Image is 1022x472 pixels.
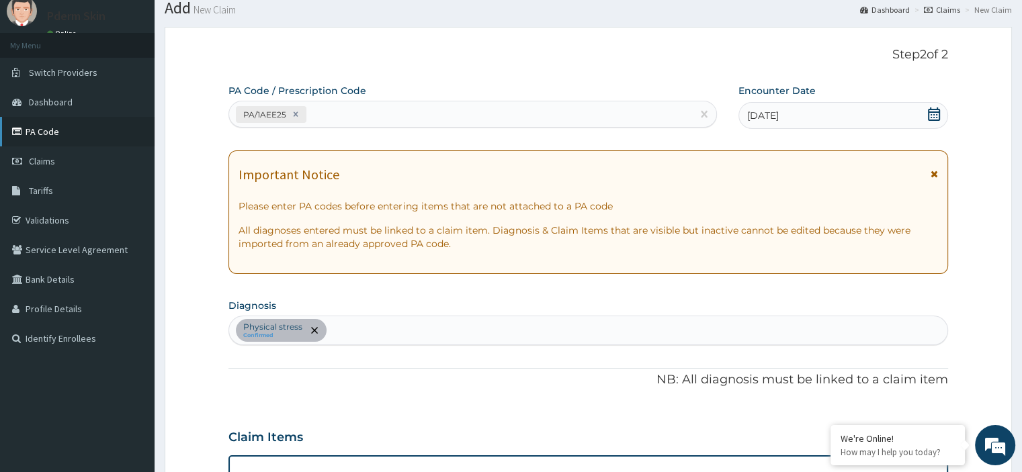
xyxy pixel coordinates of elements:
[924,4,960,15] a: Claims
[228,430,303,445] h3: Claim Items
[29,96,73,108] span: Dashboard
[191,5,236,15] small: New Claim
[841,432,955,444] div: We're Online!
[239,224,937,250] p: All diagnoses entered must be linked to a claim item. Diagnosis & Claim Items that are visible bu...
[239,199,937,213] p: Please enter PA codes before entering items that are not attached to a PA code
[25,67,54,101] img: d_794563401_company_1708531726252_794563401
[962,4,1012,15] li: New Claim
[841,446,955,458] p: How may I help you today?
[220,7,253,39] div: Minimize live chat window
[70,75,226,93] div: Chat with us now
[228,48,947,62] p: Step 2 of 2
[228,371,947,389] p: NB: All diagnosis must be linked to a claim item
[78,147,185,283] span: We're online!
[228,84,366,97] label: PA Code / Prescription Code
[7,323,256,370] textarea: Type your message and hit 'Enter'
[29,155,55,167] span: Claims
[239,107,288,122] div: PA/1AEE25
[29,66,97,79] span: Switch Providers
[228,299,276,312] label: Diagnosis
[47,29,79,38] a: Online
[738,84,816,97] label: Encounter Date
[47,10,105,22] p: Pderm Skin
[747,109,779,122] span: [DATE]
[239,167,339,182] h1: Important Notice
[29,185,53,197] span: Tariffs
[860,4,910,15] a: Dashboard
